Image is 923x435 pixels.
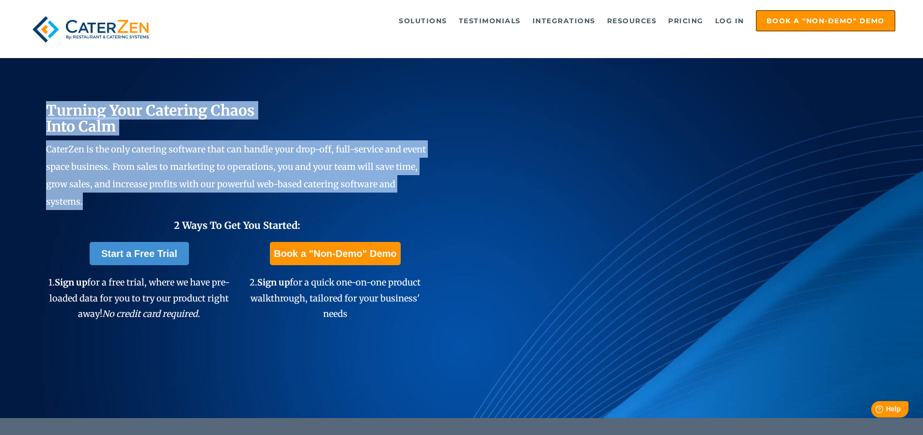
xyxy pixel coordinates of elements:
[48,277,230,319] span: 1. for a free trial, where we have pre-loaded data for you to try our product right away!
[394,11,452,30] a: Solutions
[28,10,154,48] img: caterzen
[46,144,426,207] span: CaterZen is the only catering software that can handle your drop-off, full-service and event spac...
[176,10,895,31] div: Navigation Menu
[602,11,662,30] a: Resources
[663,11,708,30] a: Pricing
[102,308,200,319] em: No credit card required.
[454,11,526,30] a: Testimonials
[257,277,290,288] span: Sign up
[174,219,300,231] span: 2 Ways To Get You Started:
[710,11,749,30] a: Log in
[270,242,400,265] a: Book a "Non-Demo" Demo
[250,277,421,319] span: 2. for a quick one-on-one product walkthrough, tailored for your business' needs
[528,11,600,30] a: Integrations
[837,397,912,424] iframe: Help widget launcher
[756,10,895,31] a: Book a "Non-Demo" Demo
[55,277,87,288] span: Sign up
[90,242,189,265] a: Start a Free Trial
[46,101,255,135] span: Turning Your Catering Chaos Into Calm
